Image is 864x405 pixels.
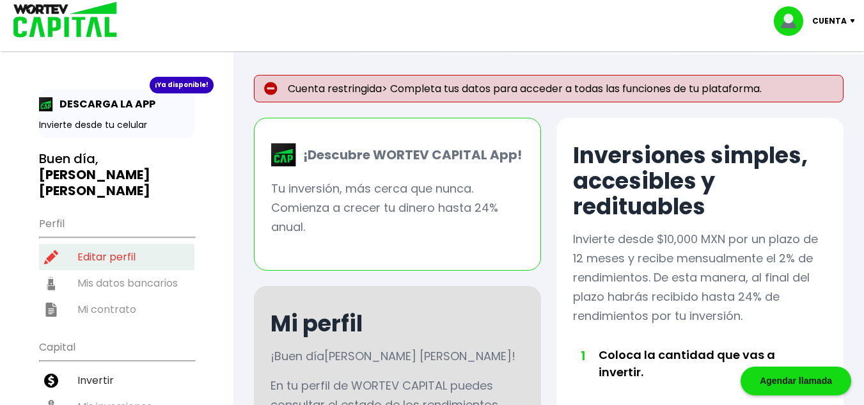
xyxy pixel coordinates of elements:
[39,118,194,132] p: Invierte desde tu celular
[741,367,851,395] div: Agendar llamada
[39,166,150,200] b: [PERSON_NAME] [PERSON_NAME]
[39,97,53,111] img: app-icon
[39,151,194,199] h3: Buen día,
[324,348,512,364] span: [PERSON_NAME] [PERSON_NAME]
[44,374,58,388] img: invertir-icon.b3b967d7.svg
[599,346,801,405] li: Coloca la cantidad que vas a invertir.
[39,367,194,393] a: Invertir
[271,347,515,366] p: ¡Buen día !
[297,145,522,164] p: ¡Descubre WORTEV CAPITAL App!
[774,6,812,36] img: profile-image
[847,19,864,23] img: icon-down
[44,250,58,264] img: editar-icon.952d3147.svg
[254,75,844,102] p: Cuenta restringida> Completa tus datos para acceder a todas las funciones de tu plataforma.
[271,179,524,237] p: Tu inversión, más cerca que nunca. Comienza a crecer tu dinero hasta 24% anual.
[150,77,214,93] div: ¡Ya disponible!
[573,143,827,219] h2: Inversiones simples, accesibles y redituables
[39,209,194,322] ul: Perfil
[812,12,847,31] p: Cuenta
[573,230,827,326] p: Invierte desde $10,000 MXN por un plazo de 12 meses y recibe mensualmente el 2% de rendimientos. ...
[39,244,194,270] a: Editar perfil
[271,143,297,166] img: wortev-capital-app-icon
[579,346,586,365] span: 1
[53,96,155,112] p: DESCARGA LA APP
[264,82,278,95] img: error-circle.027baa21.svg
[271,311,363,337] h2: Mi perfil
